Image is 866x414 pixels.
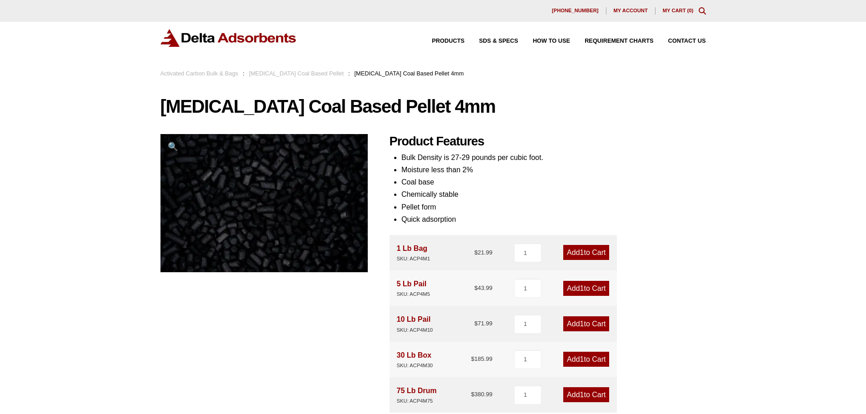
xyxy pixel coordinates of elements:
[348,70,350,77] span: :
[401,188,706,200] li: Chemically stable
[243,70,245,77] span: :
[401,164,706,176] li: Moisture less than 2%
[397,361,433,370] div: SKU: ACP4M30
[699,7,706,15] div: Toggle Modal Content
[160,134,185,159] a: View full-screen image gallery
[397,290,430,299] div: SKU: ACP4M5
[580,320,584,328] span: 1
[168,142,178,151] span: 🔍
[397,242,430,263] div: 1 Lb Bag
[355,70,464,77] span: [MEDICAL_DATA] Coal Based Pellet 4mm
[580,284,584,292] span: 1
[479,38,518,44] span: SDS & SPECS
[474,320,492,327] bdi: 71.99
[160,70,238,77] a: Activated Carbon Bulk & Bags
[689,8,691,13] span: 0
[397,278,430,299] div: 5 Lb Pail
[160,97,706,116] h1: [MEDICAL_DATA] Coal Based Pellet 4mm
[585,38,653,44] span: Requirement Charts
[663,8,694,13] a: My Cart (0)
[668,38,706,44] span: Contact Us
[563,245,609,260] a: Add1to Cart
[471,391,474,398] span: $
[417,38,465,44] a: Products
[471,355,474,362] span: $
[160,29,297,47] img: Delta Adsorbents
[552,8,599,13] span: [PHONE_NUMBER]
[614,8,648,13] span: My account
[471,391,492,398] bdi: 380.99
[563,352,609,367] a: Add1to Cart
[390,134,706,149] h2: Product Features
[474,249,477,256] span: $
[563,387,609,402] a: Add1to Cart
[518,38,570,44] a: How to Use
[401,176,706,188] li: Coal base
[397,313,433,334] div: 10 Lb Pail
[474,284,477,291] span: $
[249,70,344,77] a: [MEDICAL_DATA] Coal Based Pellet
[474,284,492,291] bdi: 43.99
[474,249,492,256] bdi: 21.99
[545,7,606,15] a: [PHONE_NUMBER]
[580,391,584,399] span: 1
[465,38,518,44] a: SDS & SPECS
[432,38,465,44] span: Products
[570,38,653,44] a: Requirement Charts
[563,281,609,296] a: Add1to Cart
[397,254,430,263] div: SKU: ACP4M1
[397,397,437,405] div: SKU: ACP4M75
[397,326,433,334] div: SKU: ACP4M10
[474,320,477,327] span: $
[563,316,609,331] a: Add1to Cart
[401,151,706,164] li: Bulk Density is 27-29 pounds per cubic foot.
[580,249,584,256] span: 1
[401,213,706,225] li: Quick adsorption
[401,201,706,213] li: Pellet form
[471,355,492,362] bdi: 185.99
[397,384,437,405] div: 75 Lb Drum
[580,355,584,363] span: 1
[397,349,433,370] div: 30 Lb Box
[533,38,570,44] span: How to Use
[606,7,656,15] a: My account
[654,38,706,44] a: Contact Us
